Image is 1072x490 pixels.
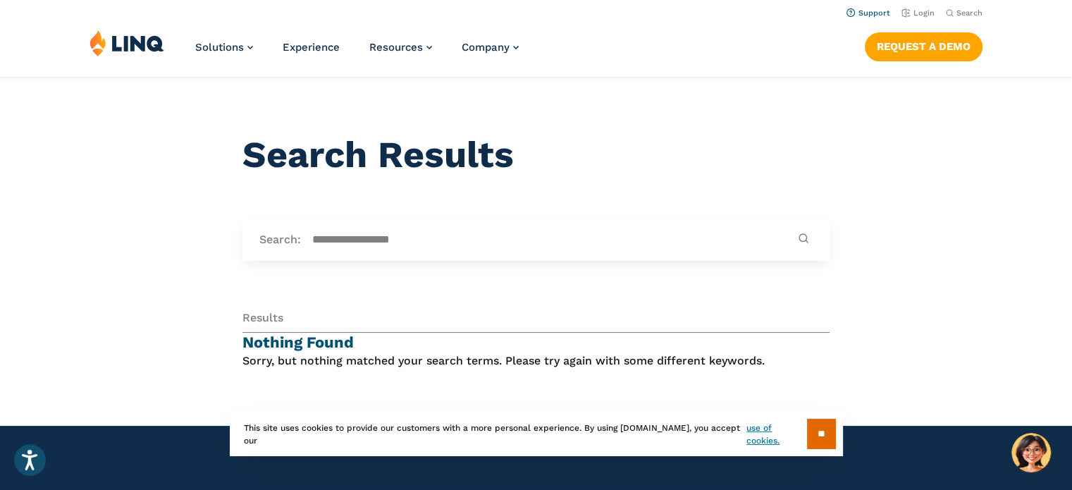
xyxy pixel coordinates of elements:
label: Search: [259,232,301,247]
a: Experience [283,41,340,54]
a: Solutions [195,41,253,54]
span: Resources [369,41,423,54]
nav: Primary Navigation [195,30,519,76]
a: Resources [369,41,432,54]
span: Company [462,41,510,54]
button: Hello, have a question? Let’s chat. [1011,433,1051,472]
p: Sorry, but nothing matched your search terms. Please try again with some different keywords. [242,353,829,369]
button: Open Search Bar [946,8,982,18]
div: Results [242,310,829,332]
a: Company [462,41,519,54]
nav: Button Navigation [865,30,982,61]
h1: Search Results [242,134,829,176]
a: Support [846,8,890,18]
a: Login [901,8,935,18]
span: Solutions [195,41,244,54]
div: This site uses cookies to provide our customers with a more personal experience. By using [DOMAIN... [230,412,843,456]
span: Search [956,8,982,18]
a: use of cookies. [746,422,806,447]
button: Submit Search [794,233,813,246]
img: LINQ | K‑12 Software [90,30,164,56]
h4: Nothing Found [242,333,829,353]
a: Request a Demo [865,32,982,61]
